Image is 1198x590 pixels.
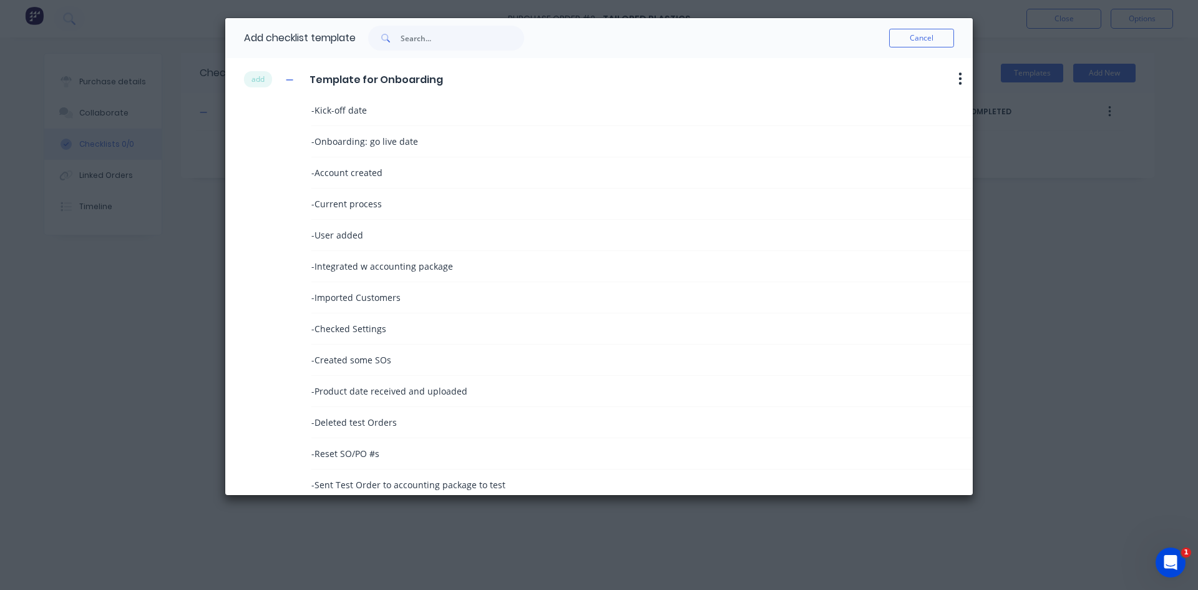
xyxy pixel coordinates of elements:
span: - Reset SO/PO #s [311,447,379,460]
span: - Account created [311,166,382,179]
span: - Integrated w accounting package [311,260,453,273]
button: add [244,71,272,87]
span: - Checked Settings [311,322,386,335]
span: - Product date received and uploaded [311,385,467,398]
span: - Created some SOs [311,353,391,366]
input: Search... [401,26,524,51]
span: 1 [1181,548,1191,558]
span: Template for Onboarding [309,72,443,87]
span: - Current process [311,197,382,210]
span: - Onboarding: go live date [311,135,418,148]
div: Add checklist template [244,18,356,58]
button: Cancel [889,29,954,47]
iframe: Intercom live chat [1156,548,1186,578]
span: - Imported Customers [311,291,401,304]
span: - User added [311,229,363,242]
span: - Kick-off date [311,104,367,117]
span: - Sent Test Order to accounting package to test [311,478,505,491]
span: - Deleted test Orders [311,416,397,429]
